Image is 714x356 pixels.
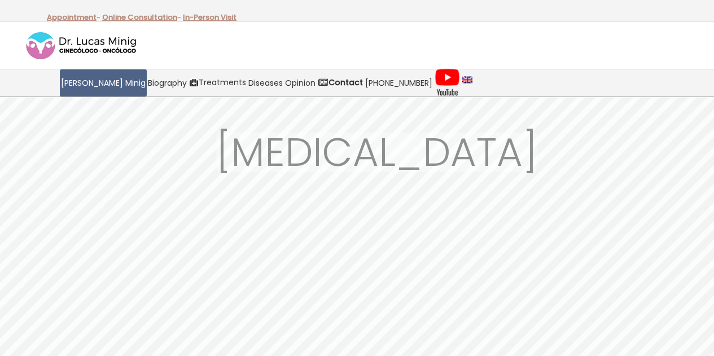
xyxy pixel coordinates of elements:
[60,69,147,96] a: [PERSON_NAME] Minig
[148,77,187,89] font: Biography
[284,69,317,96] a: Opinion
[248,77,283,89] font: Diseases
[199,77,246,88] font: Treatments
[147,69,188,96] a: Biography
[317,69,364,96] a: Contact
[216,124,537,180] font: [MEDICAL_DATA]
[97,12,100,23] font: -
[433,69,461,96] a: Gynecology YouTube Videos
[285,77,316,89] font: Opinion
[328,77,363,88] font: Contact
[61,77,146,89] font: [PERSON_NAME] Minig
[102,12,177,23] a: Online Consultation
[183,12,236,23] a: In-Person Visit
[188,69,247,96] a: Treatments
[47,12,97,23] a: Appointment
[177,12,181,23] font: -
[435,69,460,97] img: Gynecology YouTube Videos
[461,69,474,96] a: English language
[247,69,284,96] a: Diseases
[364,69,433,96] a: [PHONE_NUMBER]
[365,77,432,89] font: [PHONE_NUMBER]
[462,77,472,83] img: English language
